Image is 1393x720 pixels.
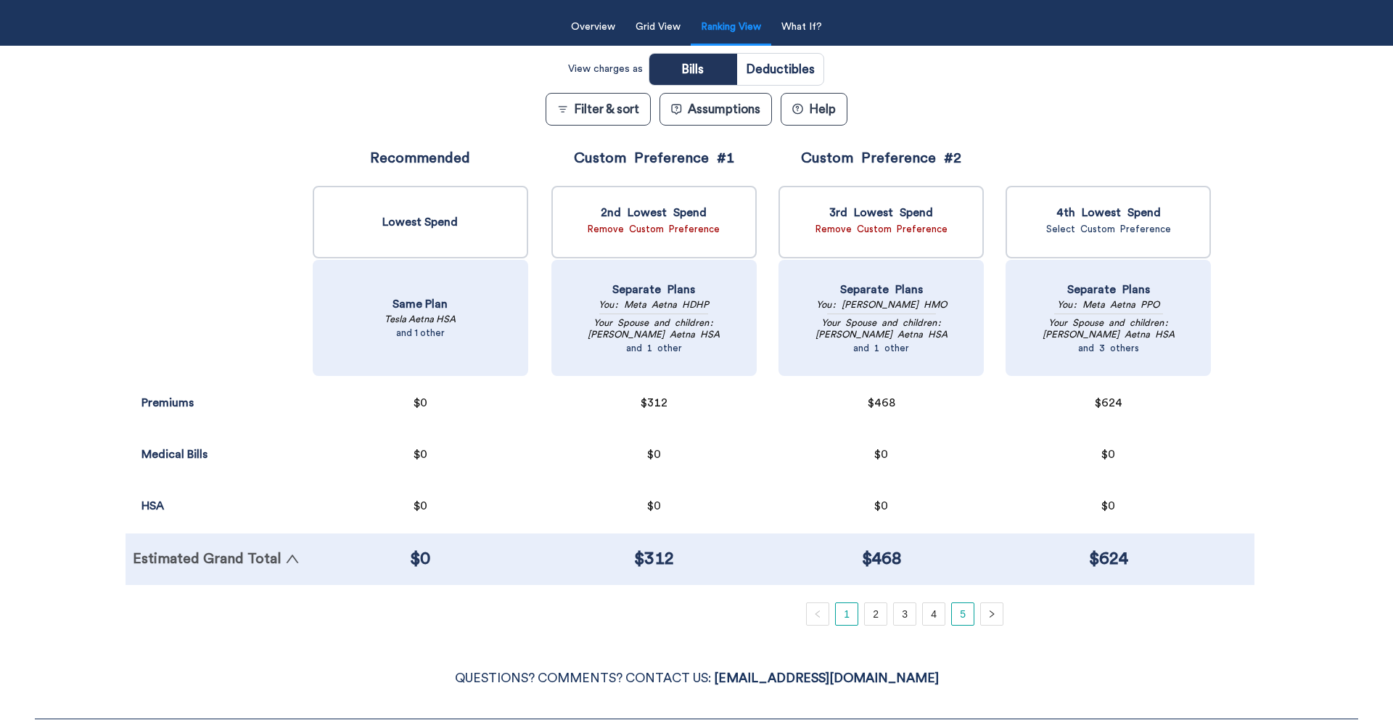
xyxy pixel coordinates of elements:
[714,672,939,684] a: [EMAIL_ADDRESS][DOMAIN_NAME]
[795,105,800,112] text: ?
[414,448,427,461] p: $0
[393,298,448,311] p: Same Plan
[952,603,974,625] a: 5
[893,602,916,626] li: 3
[922,602,945,626] li: 4
[980,602,1003,626] li: Next Page
[414,499,427,512] p: $0
[562,12,624,42] button: Overview
[574,151,734,165] p: Custom Preference #1
[141,449,207,460] p: Medical Bills
[806,602,829,626] button: left
[382,216,458,229] p: Lowest Spend
[801,151,961,165] p: Custom Preference #2
[588,224,720,234] a: Remove Custom Preference
[285,552,300,566] span: up
[410,544,431,574] p: $0
[546,93,651,126] button: Filter & sort
[647,448,661,461] p: $0
[1067,283,1150,296] p: Separate Plans
[840,283,923,296] p: Separate Plans
[874,448,888,461] p: $0
[773,12,831,42] button: What If?
[1012,317,1204,340] p: Your Spouse and children: [PERSON_NAME] Aetna HSA
[370,151,470,165] p: Recommended
[894,603,916,625] a: 3
[874,499,888,512] p: $0
[806,602,829,626] li: Previous Page
[987,610,996,618] span: right
[414,396,427,409] p: $0
[141,397,194,409] p: Premiums
[1101,448,1115,461] p: $0
[1095,396,1122,409] p: $624
[141,500,164,512] p: HSA
[647,499,661,512] p: $0
[785,317,977,340] p: Your Spouse and children: [PERSON_NAME] Aetna HSA
[659,93,772,126] button: Assumptions
[626,343,682,353] a: and 1 other
[1056,206,1161,219] p: 4th Lowest Spend
[868,396,895,409] p: $468
[1101,499,1115,512] p: $0
[1078,343,1139,353] a: and 3 others
[862,544,901,574] p: $468
[396,328,445,337] a: and 1 other
[692,12,770,42] button: Ranking View
[627,12,689,42] button: Grid View
[816,299,947,311] p: You: [PERSON_NAME] HMO
[864,602,887,626] li: 2
[1057,299,1159,311] p: You: Meta Aetna PPO
[599,299,709,311] p: You: Meta Aetna HDHP
[1046,224,1171,234] a: Select Custom Preference
[1089,544,1128,574] p: $624
[865,603,887,625] a: 2
[829,206,933,219] p: 3rd Lowest Spend
[813,610,822,618] span: left
[601,206,707,219] p: 2nd Lowest Spend
[980,602,1003,626] button: right
[815,224,948,234] a: Remove Custom Preference
[836,603,858,625] a: 1
[612,283,695,296] p: Separate Plans
[853,343,909,353] a: and 1 other
[923,603,945,625] a: 4
[558,317,750,340] p: Your Spouse and children: [PERSON_NAME] Aetna HSA
[35,668,1358,690] p: QUESTIONS? COMMENTS? CONTACT US:
[641,396,667,409] p: $312
[951,602,974,626] li: 5
[385,314,456,325] p: Tesla Aetna HSA
[634,544,674,574] p: $312
[835,602,858,626] li: 1
[568,57,643,81] div: View charges as
[781,93,847,126] button: ?Help
[133,552,300,566] a: Estimated Grand Total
